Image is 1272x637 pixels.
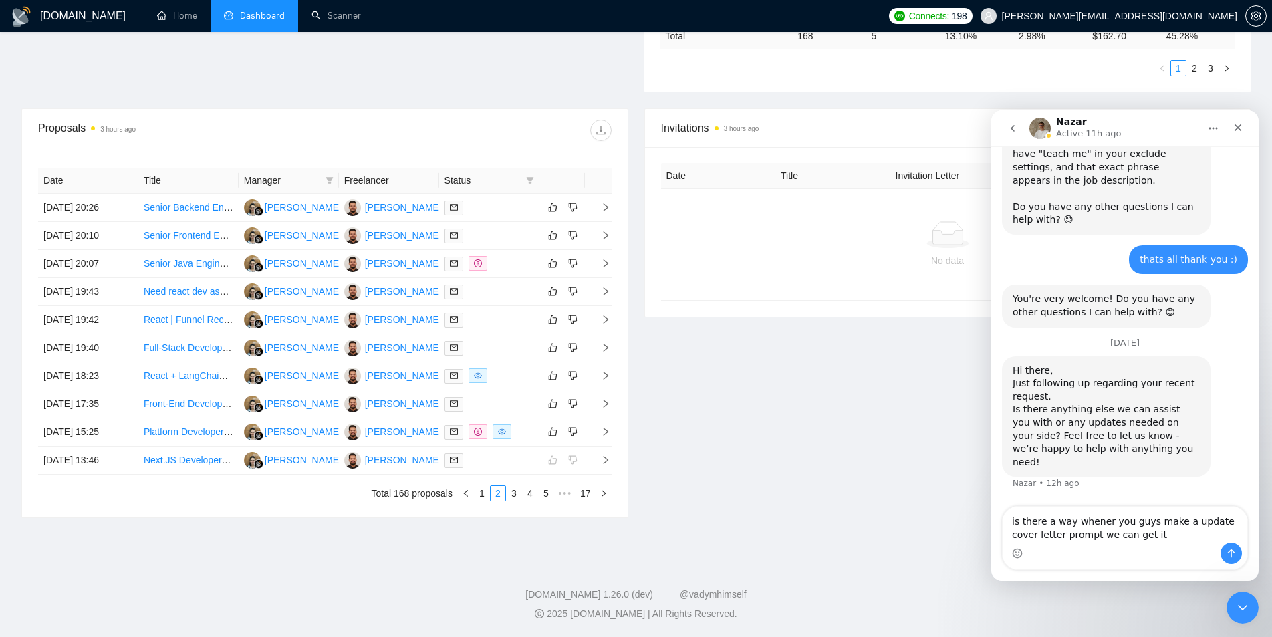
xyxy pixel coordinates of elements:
[365,453,442,467] div: [PERSON_NAME]
[450,400,458,408] span: mail
[724,125,759,132] time: 3 hours ago
[38,278,138,306] td: [DATE] 19:43
[545,283,561,299] button: like
[548,342,557,353] span: like
[254,291,263,300] img: gigradar-bm.png
[590,231,610,240] span: right
[144,398,374,409] a: Front-End Developer (NextJS) – Modern UI for AI SaaS
[344,311,361,328] img: AA
[138,362,239,390] td: React + LangChain/RAG Developer – Add Creator Workflow
[144,286,247,297] a: Need react dev assistant
[344,452,361,469] img: AA
[458,485,474,501] button: left
[590,399,610,408] span: right
[144,230,561,241] a: Senior Frontend Engineer with Full-Stack Experience for Venture Studio Fintech Product - Long Term
[254,431,263,440] img: gigradar-bm.png
[568,426,578,437] span: dislike
[1161,23,1235,49] td: 45.28 %
[240,10,285,21] span: Dashboard
[545,424,561,440] button: like
[490,485,506,501] li: 2
[11,6,32,27] img: logo
[535,609,544,618] span: copyright
[11,396,256,432] textarea: Message…
[565,396,581,412] button: dislike
[11,135,257,175] div: ahmad.abbas@xislabs.com says…
[344,257,442,268] a: AA[PERSON_NAME]
[1202,60,1219,76] li: 3
[568,258,578,269] span: dislike
[344,396,361,412] img: AA
[1170,60,1186,76] li: 1
[344,313,442,324] a: AA[PERSON_NAME]
[1171,61,1186,76] a: 1
[565,227,581,243] button: dislike
[157,10,197,21] a: homeHome
[909,9,949,23] span: Connects:
[545,311,561,328] button: like
[344,285,442,296] a: AA[PERSON_NAME]
[548,286,557,297] span: like
[244,199,261,216] img: ES
[244,173,320,188] span: Manager
[254,319,263,328] img: gigradar-bm.png
[144,342,569,353] a: Full-Stack Developer to Complete Timesheets & Contracts App (DocuSign, OTP, Dashboards, Exports)
[523,170,537,190] span: filter
[244,255,261,272] img: ES
[596,485,612,501] li: Next Page
[138,168,239,194] th: Title
[244,311,261,328] img: ES
[344,227,361,244] img: AA
[1158,64,1166,72] span: left
[1013,23,1087,49] td: 2.98 %
[792,23,866,49] td: 168
[545,227,561,243] button: like
[38,334,138,362] td: [DATE] 19:40
[244,396,261,412] img: ES
[365,340,442,355] div: [PERSON_NAME]
[38,120,325,141] div: Proposals
[991,110,1259,581] iframe: To enrich screen reader interactions, please activate Accessibility in Grammarly extension settings
[568,342,578,353] span: dislike
[590,120,612,141] button: download
[344,426,442,436] a: AA[PERSON_NAME]
[568,370,578,381] span: dislike
[38,362,138,390] td: [DATE] 18:23
[344,201,442,212] a: AA[PERSON_NAME]
[1245,5,1267,27] button: setting
[450,428,458,436] span: mail
[491,486,505,501] a: 2
[144,370,394,381] a: React + LangChain/RAG Developer – Add Creator Workflow
[548,426,557,437] span: like
[940,23,1013,49] td: 13.10 %
[138,390,239,418] td: Front-End Developer (NextJS) – Modern UI for AI SaaS
[38,418,138,447] td: [DATE] 15:25
[244,370,342,380] a: ES[PERSON_NAME]
[590,343,610,352] span: right
[344,229,442,240] a: AA[PERSON_NAME]
[265,228,342,243] div: [PERSON_NAME]
[344,454,442,465] a: AA[PERSON_NAME]
[539,486,553,501] a: 5
[344,340,361,356] img: AA
[565,340,581,356] button: dislike
[660,23,793,49] td: Total
[444,173,521,188] span: Status
[548,230,557,241] span: like
[265,396,342,411] div: [PERSON_NAME]
[1203,61,1218,76] a: 3
[525,589,653,600] a: [DOMAIN_NAME] 1.26.0 (dev)
[450,456,458,464] span: mail
[229,432,251,454] button: Send a message…
[265,453,342,467] div: [PERSON_NAME]
[21,369,88,377] div: Nazar • 12h ago
[365,228,442,243] div: [PERSON_NAME]
[21,293,209,358] div: Is there anything else we can assist you with or any updates needed on your side? Feel free to le...
[866,23,939,49] td: 5
[548,398,557,409] span: like
[450,315,458,324] span: mail
[1087,23,1160,49] td: $ 162.70
[344,368,361,384] img: AA
[344,398,442,408] a: AA[PERSON_NAME]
